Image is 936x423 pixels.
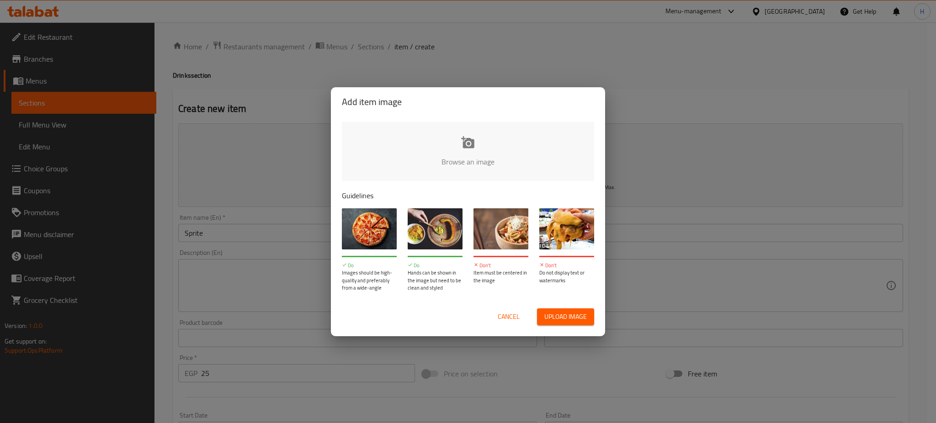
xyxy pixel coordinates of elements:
button: Upload image [537,308,594,325]
img: guide-img-2@3x.jpg [408,208,463,249]
p: Guidelines [342,190,594,201]
span: Upload image [544,311,587,323]
p: Item must be centered in the image [473,269,528,284]
h2: Add item image [342,95,594,109]
img: guide-img-3@3x.jpg [473,208,528,249]
p: Don't [539,262,594,270]
img: guide-img-4@3x.jpg [539,208,594,249]
p: Do [342,262,397,270]
p: Don't [473,262,528,270]
p: Do [408,262,463,270]
p: Do not display text or watermarks [539,269,594,284]
p: Images should be high-quality and preferably from a wide-angle [342,269,397,292]
button: Cancel [494,308,523,325]
span: Cancel [498,311,520,323]
p: Hands can be shown in the image but need to be clean and styled [408,269,463,292]
img: guide-img-1@3x.jpg [342,208,397,249]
